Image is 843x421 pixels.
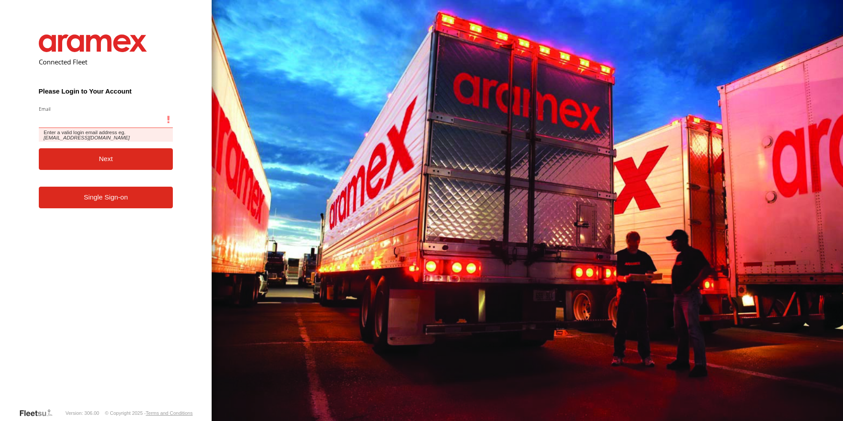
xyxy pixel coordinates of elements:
[19,409,60,417] a: Visit our Website
[39,105,173,112] label: Email
[39,57,173,66] h2: Connected Fleet
[44,135,130,140] em: [EMAIL_ADDRESS][DOMAIN_NAME]
[39,87,173,95] h3: Please Login to Your Account
[105,410,193,416] div: © Copyright 2025 -
[39,148,173,170] button: Next
[39,128,173,142] span: Enter a valid login email address eg.
[66,410,99,416] div: Version: 306.00
[39,187,173,208] a: Single Sign-on
[146,410,193,416] a: Terms and Conditions
[39,34,147,52] img: Aramex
